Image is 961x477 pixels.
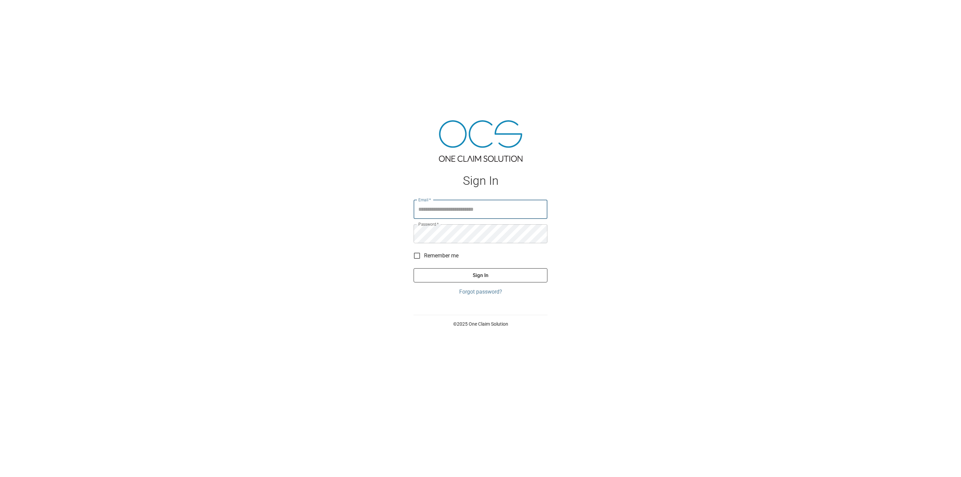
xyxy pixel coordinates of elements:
[418,221,439,227] label: Password
[414,174,547,188] h1: Sign In
[414,288,547,296] a: Forgot password?
[424,252,459,260] span: Remember me
[8,4,35,18] img: ocs-logo-white-transparent.png
[439,120,522,162] img: ocs-logo-tra.png
[414,268,547,282] button: Sign In
[414,321,547,327] p: © 2025 One Claim Solution
[418,197,431,203] label: Email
